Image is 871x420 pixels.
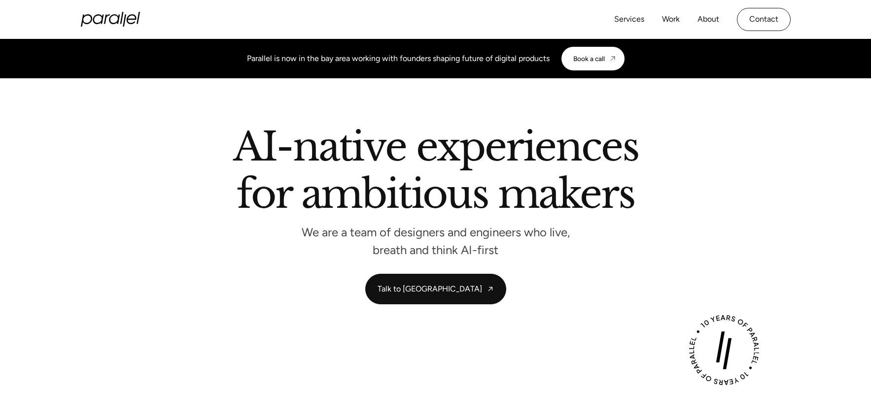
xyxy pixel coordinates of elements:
[155,128,717,218] h2: AI-native experiences for ambitious makers
[247,53,550,65] div: Parallel is now in the bay area working with founders shaping future of digital products
[737,8,791,31] a: Contact
[662,12,680,27] a: Work
[697,12,719,27] a: About
[561,47,625,70] a: Book a call
[573,55,605,63] div: Book a call
[81,12,140,27] a: home
[288,228,584,254] p: We are a team of designers and engineers who live, breath and think AI-first
[614,12,644,27] a: Services
[609,55,617,63] img: CTA arrow image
